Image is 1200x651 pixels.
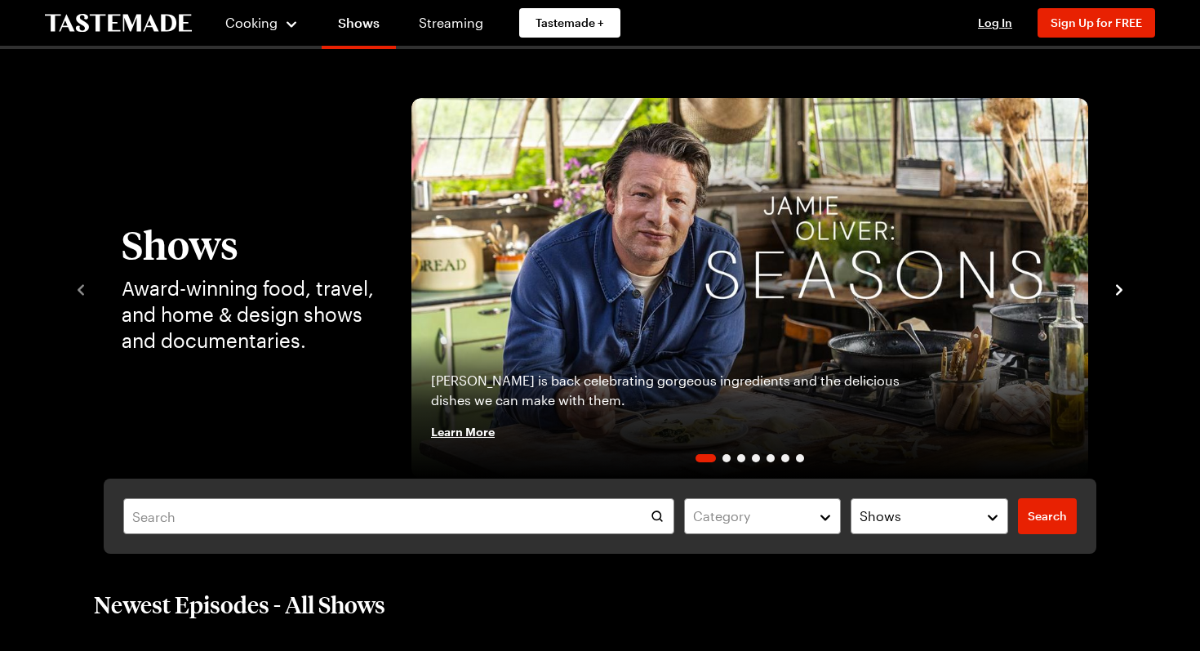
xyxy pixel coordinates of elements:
button: Category [684,498,842,534]
button: navigate to next item [1111,279,1127,298]
div: Category [693,506,808,526]
span: Cooking [225,15,278,30]
span: Sign Up for FREE [1051,16,1142,29]
span: Tastemade + [536,15,604,31]
span: Learn More [431,423,495,439]
button: navigate to previous item [73,279,89,298]
span: Go to slide 5 [767,454,775,462]
a: Jamie Oliver: Seasons[PERSON_NAME] is back celebrating gorgeous ingredients and the delicious dis... [411,98,1088,479]
h2: Newest Episodes - All Shows [94,590,385,619]
button: Sign Up for FREE [1038,8,1155,38]
button: Cooking [224,3,299,42]
a: Shows [322,3,396,49]
p: Award-winning food, travel, and home & design shows and documentaries. [122,275,379,354]
span: Go to slide 2 [722,454,731,462]
button: Shows [851,498,1008,534]
a: Tastemade + [519,8,620,38]
span: Go to slide 3 [737,454,745,462]
span: Go to slide 6 [781,454,789,462]
span: Search [1028,508,1067,524]
img: Jamie Oliver: Seasons [411,98,1088,479]
span: Go to slide 7 [796,454,804,462]
span: Shows [860,506,901,526]
span: Go to slide 1 [696,454,716,462]
p: [PERSON_NAME] is back celebrating gorgeous ingredients and the delicious dishes we can make with ... [431,371,941,410]
div: 1 / 7 [411,98,1088,479]
span: Go to slide 4 [752,454,760,462]
span: Log In [978,16,1012,29]
a: filters [1018,498,1077,534]
a: To Tastemade Home Page [45,14,192,33]
button: Log In [962,15,1028,31]
h1: Shows [122,223,379,265]
input: Search [123,498,674,534]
